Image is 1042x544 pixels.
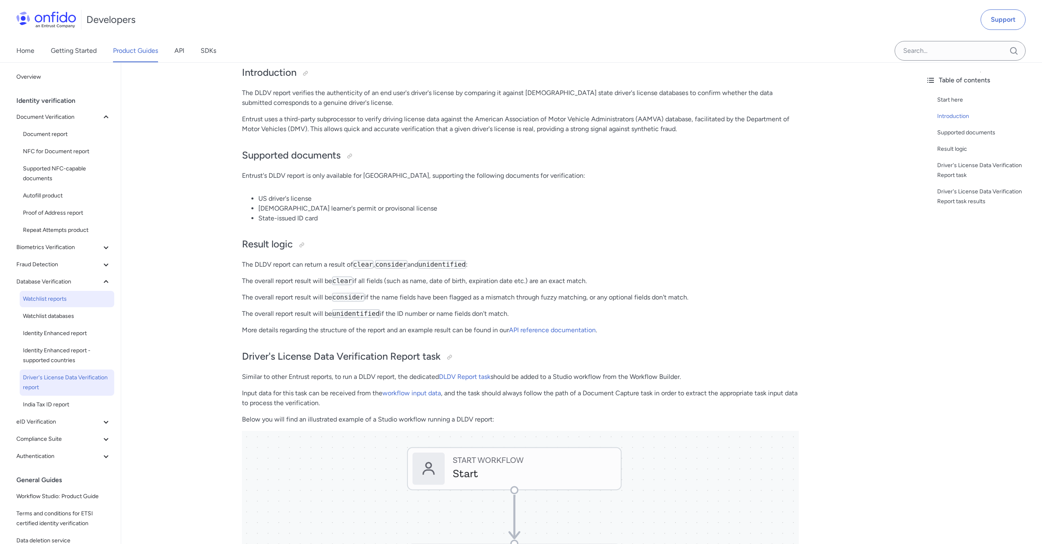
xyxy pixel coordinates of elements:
a: NFC for Document report [20,143,114,160]
button: Fraud Detection [13,256,114,273]
a: Watchlist databases [20,308,114,324]
a: Document report [20,126,114,143]
code: clear [353,260,373,269]
span: Document report [23,129,111,139]
span: Document Verification [16,112,101,122]
h2: Supported documents [242,149,799,163]
span: Fraud Detection [16,260,101,270]
a: Introduction [937,111,1035,121]
h2: Result logic [242,238,799,252]
span: Biometrics Verification [16,243,101,252]
p: The overall report result will be if all fields (such as name, date of birth, expiration date etc... [242,276,799,286]
a: Start here [937,95,1035,105]
li: [DEMOGRAPHIC_DATA] learner's permit or provisonal license [258,204,799,213]
p: The overall report result will be if the ID number or name fields don't match. [242,309,799,319]
p: Entrust uses a third-party subprocessor to verify driving license data against the American Assoc... [242,114,799,134]
a: Watchlist reports [20,291,114,307]
a: Workflow Studio: Product Guide [13,488,114,505]
span: Driver's License Data Verification report [23,373,111,392]
p: Input data for this task can be received from the , and the task should always follow the path of... [242,388,799,408]
span: Watchlist databases [23,311,111,321]
img: Onfido Logo [16,11,76,28]
a: India Tax ID report [20,397,114,413]
a: Driver's License Data Verification Report task [937,161,1035,180]
button: Database Verification [13,274,114,290]
a: Supported NFC-capable documents [20,161,114,187]
div: Table of contents [926,75,1035,85]
p: Below you will find an illustrated example of a Studio workflow running a DLDV report: [242,415,799,424]
code: consider [375,260,407,269]
span: Overview [16,72,111,82]
span: Repeat Attempts product [23,225,111,235]
a: Driver's License Data Verification report [20,369,114,396]
span: Database Verification [16,277,101,287]
span: Authentication [16,451,101,461]
a: Autofill product [20,188,114,204]
a: Identity Enhanced report [20,325,114,342]
button: Biometrics Verification [13,239,114,256]
button: Authentication [13,448,114,465]
span: eID Verification [16,417,101,427]
a: Identity Enhanced report - supported countries [20,342,114,369]
div: Identity verification [16,93,118,109]
a: workflow input data [382,389,441,397]
a: Home [16,39,34,62]
button: eID Verification [13,414,114,430]
span: Compliance Suite [16,434,101,444]
li: State-issued ID card [258,213,799,223]
a: Product Guides [113,39,158,62]
code: clear [332,277,353,285]
span: Workflow Studio: Product Guide [16,492,111,501]
span: India Tax ID report [23,400,111,410]
li: US driver's license [258,194,799,204]
a: Supported documents [937,128,1035,138]
span: Supported NFC-capable documents [23,164,111,184]
p: The DLDV report can return a result of , and : [242,260,799,270]
span: Proof of Address report [23,208,111,218]
span: Terms and conditions for ETSI certified identity verification [16,509,111,528]
code: unidentified [418,260,466,269]
h2: Driver's License Data Verification Report task [242,350,799,364]
p: Similar to other Entrust reports, to run a DLDV report, the dedicated should be added to a Studio... [242,372,799,382]
h2: Introduction [242,66,799,80]
code: unidentified [332,309,380,318]
button: Document Verification [13,109,114,125]
input: Onfido search input field [895,41,1026,61]
span: Watchlist reports [23,294,111,304]
p: More details regarding the structure of the report and an example result can be found in our . [242,325,799,335]
p: The DLDV report verifies the authenticity of an end user's driver's license by comparing it again... [242,88,799,108]
span: Identity Enhanced report [23,329,111,338]
a: Driver's License Data Verification Report task results [937,187,1035,206]
h1: Developers [86,13,136,26]
a: Support [981,9,1026,30]
a: SDKs [201,39,216,62]
span: Autofill product [23,191,111,201]
a: Overview [13,69,114,85]
a: API [174,39,184,62]
button: Compliance Suite [13,431,114,447]
span: NFC for Document report [23,147,111,156]
span: Identity Enhanced report - supported countries [23,346,111,365]
code: consider [332,293,364,301]
a: Proof of Address report [20,205,114,221]
div: General Guides [16,472,118,488]
a: Result logic [937,144,1035,154]
a: Getting Started [51,39,97,62]
a: Repeat Attempts product [20,222,114,238]
a: DLDV Report task [439,373,490,381]
a: Terms and conditions for ETSI certified identity verification [13,505,114,532]
p: Entrust's DLDV report is only available for [GEOGRAPHIC_DATA], supporting the following documents... [242,171,799,181]
p: The overall report result will be if the name fields have been flagged as a mismatch through fuzz... [242,292,799,302]
a: API reference documentation [509,326,596,334]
